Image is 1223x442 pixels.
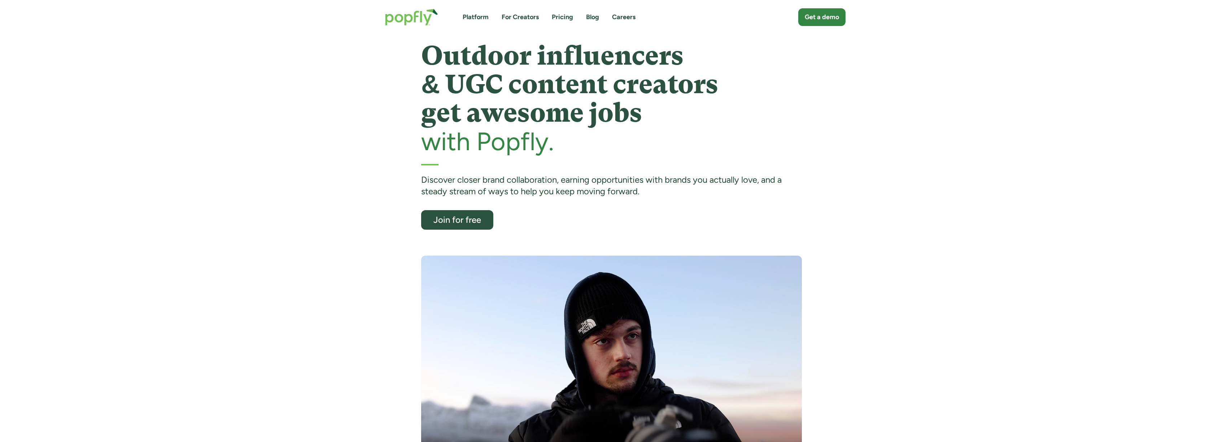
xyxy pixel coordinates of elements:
[586,13,599,22] a: Blog
[421,174,802,198] div: Discover closer brand collaboration, earning opportunities with brands you actually love, and a s...
[463,13,489,22] a: Platform
[378,1,445,33] a: home
[612,13,635,22] a: Careers
[421,127,802,155] h2: with Popfly.
[421,42,802,127] h1: Outdoor influencers & UGC content creators get awesome jobs
[421,210,493,230] a: Join for free
[798,8,846,26] a: Get a demo
[502,13,539,22] a: For Creators
[805,13,839,22] div: Get a demo
[552,13,573,22] a: Pricing
[428,215,487,224] div: Join for free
